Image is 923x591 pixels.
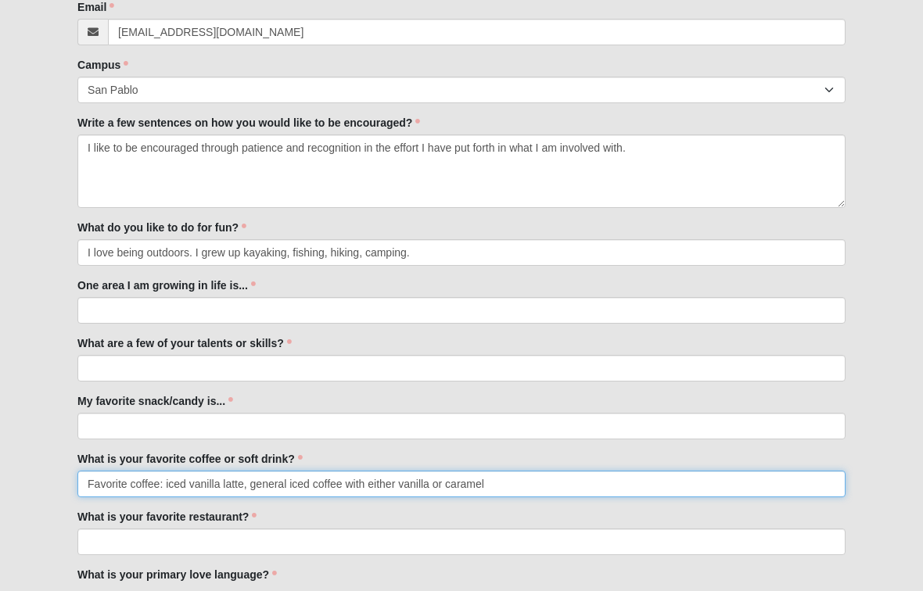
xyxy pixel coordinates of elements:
[77,220,246,235] label: What do you like to do for fun?
[77,278,256,293] label: One area I am growing in life is...
[77,57,128,73] label: Campus
[77,335,292,351] label: What are a few of your talents or skills?
[77,567,277,582] label: What is your primary love language?
[77,393,233,409] label: My favorite snack/candy is...
[77,509,257,525] label: What is your favorite restaurant?
[77,115,420,131] label: Write a few sentences on how you would like to be encouraged?
[77,451,303,467] label: What is your favorite coffee or soft drink?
